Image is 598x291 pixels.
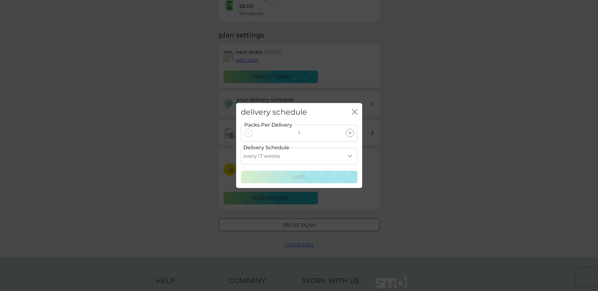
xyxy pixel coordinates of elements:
h2: delivery schedule [241,108,307,117]
label: Packs Per Delivery [244,121,293,129]
label: Delivery Schedule [243,144,289,152]
p: 1 [298,129,300,137]
button: Save [241,171,357,183]
button: close [352,109,357,116]
p: Save [293,173,306,181]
